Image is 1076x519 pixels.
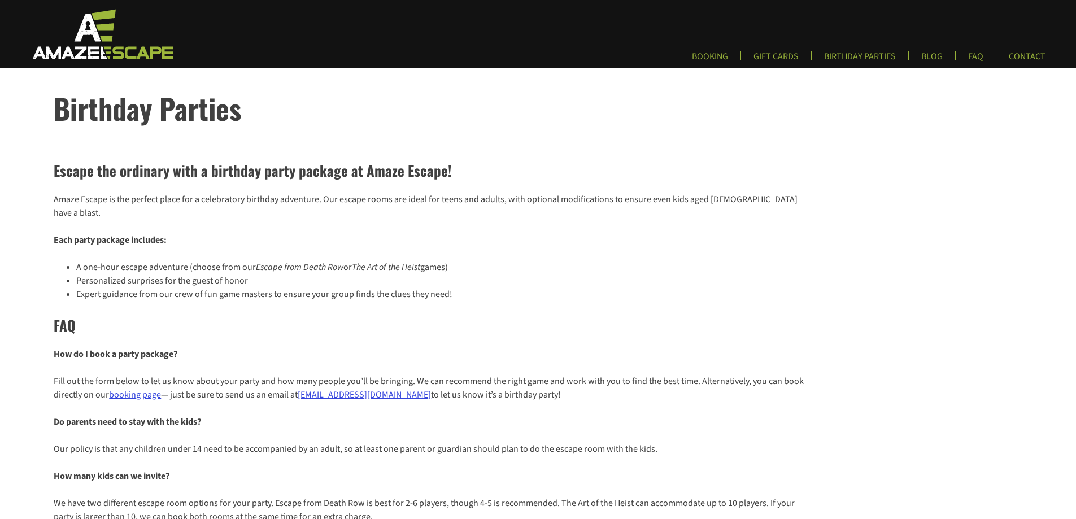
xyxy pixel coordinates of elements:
strong: Each party package includes: [54,234,167,246]
h2: Escape the ordinary with a birthday party package at Amaze Escape! [54,160,807,181]
strong: How do I book a party package? [54,348,177,360]
p: Our policy is that any children under 14 need to be accompanied by an adult, so at least one pare... [54,442,807,456]
h2: FAQ [54,315,807,336]
a: CONTACT [1000,51,1055,69]
a: BIRTHDAY PARTIES [815,51,905,69]
p: Amaze Escape is the perfect place for a celebratory birthday adventure. Our escape rooms are idea... [54,193,807,220]
a: [EMAIL_ADDRESS][DOMAIN_NAME] [298,389,431,401]
li: Personalized surprises for the guest of honor [76,274,807,287]
a: GIFT CARDS [744,51,808,69]
li: A one-hour escape adventure (choose from our or games) [76,260,807,274]
strong: Do parents need to stay with the kids? [54,416,201,428]
em: The Art of the Heist [352,261,420,273]
a: BOOKING [683,51,737,69]
h1: Birthday Parties [54,87,1076,129]
strong: How many kids can we invite? [54,470,169,482]
a: BLOG [912,51,952,69]
a: FAQ [959,51,992,69]
li: Expert guidance from our crew of fun game masters to ensure your group finds the clues they need! [76,287,807,301]
a: booking page [109,389,161,401]
p: Fill out the form below to let us know about your party and how many people you’ll be bringing. W... [54,374,807,402]
em: Escape from Death Row [256,261,343,273]
img: Escape Room Game in Boston Area [18,8,185,60]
